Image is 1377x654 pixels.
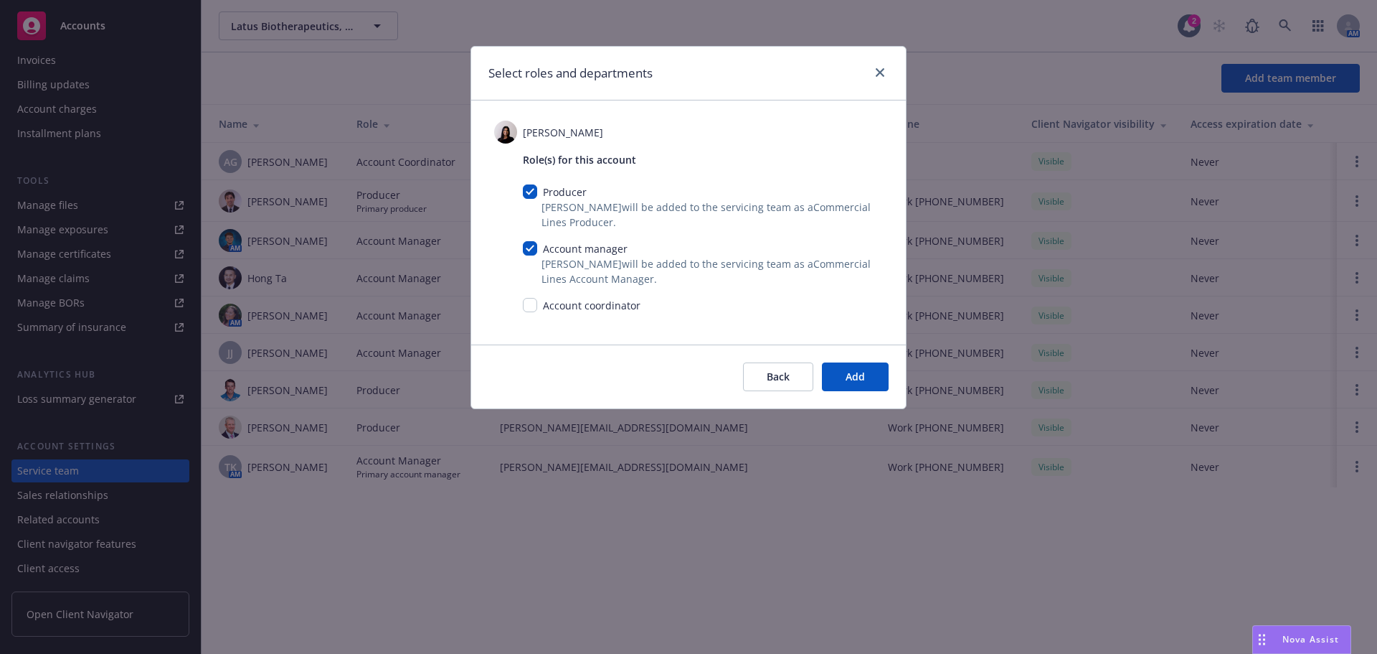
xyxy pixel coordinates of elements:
[743,363,813,391] button: Back
[543,185,587,199] span: Producer
[871,64,889,81] a: close
[767,370,790,383] span: Back
[543,299,640,312] span: Account coordinator
[822,363,889,391] button: Add
[1282,633,1339,645] span: Nova Assist
[523,152,883,167] span: Role(s) for this account
[488,64,653,83] h1: Select roles and departments
[541,256,883,286] span: [PERSON_NAME] will be added to the servicing team as a Commercial Lines Account Manager .
[1253,626,1271,653] div: Drag to move
[523,125,603,140] span: [PERSON_NAME]
[494,121,517,144] img: photo
[1252,625,1351,654] button: Nova Assist
[543,242,628,256] span: Account manager
[541,200,883,230] span: [PERSON_NAME] will be added to the servicing team as a Commercial Lines Producer .
[846,370,865,383] span: Add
